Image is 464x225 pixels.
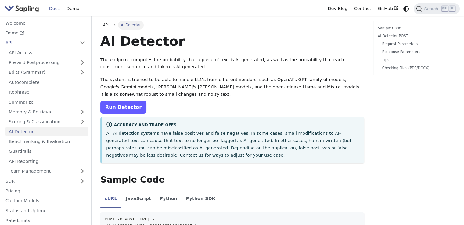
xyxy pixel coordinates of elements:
[2,19,88,27] a: Welcome
[374,4,401,13] a: GitHub
[382,65,451,71] a: Checking Files (PDF/DOCX)
[2,38,76,47] a: API
[351,4,375,13] a: Contact
[155,191,182,208] li: Python
[2,196,88,205] a: Custom Models
[5,127,88,136] a: AI Detector
[46,4,63,13] a: Docs
[100,174,364,185] h2: Sample Code
[382,41,451,47] a: Request Parameters
[105,217,155,222] span: curl -X POST [URL] \
[402,4,411,13] button: Switch between dark and light mode (currently system mode)
[2,177,76,185] a: SDK
[76,38,88,47] button: Collapse sidebar category 'API'
[2,29,88,37] a: Demo
[106,130,360,159] p: All AI detection systems have false positives and false negatives. In some cases, small modificat...
[2,206,88,215] a: Status and Uptime
[422,6,442,11] span: Search
[76,177,88,185] button: Expand sidebar category 'SDK'
[63,4,83,13] a: Demo
[106,121,360,129] div: Accuracy and Trade-offs
[100,21,364,29] nav: Breadcrumbs
[324,4,351,13] a: Dev Blog
[5,78,88,87] a: Autocomplete
[5,88,88,97] a: Rephrase
[100,33,364,49] h1: AI Detector
[5,147,88,156] a: Guardrails
[100,101,146,114] a: Run Detector
[5,117,88,126] a: Scoring & Classification
[5,167,88,176] a: Team Management
[182,191,220,208] li: Python SDK
[378,25,453,31] a: Sample Code
[4,4,41,13] a: Sapling.ai
[118,21,144,29] span: AI Detector
[5,68,88,77] a: Edits (Grammar)
[378,33,453,39] a: AI Detector POST
[5,108,88,116] a: Memory & Retrieval
[2,187,88,195] a: Pricing
[4,4,39,13] img: Sapling.ai
[100,21,112,29] a: API
[103,23,109,27] span: API
[121,191,155,208] li: JavaScript
[5,157,88,166] a: API Reporting
[382,49,451,55] a: Response Parameters
[449,6,455,11] kbd: K
[100,191,121,208] li: cURL
[5,58,88,67] a: Pre and Postprocessing
[5,98,88,106] a: Summarize
[5,137,88,146] a: Benchmarking & Evaluation
[100,56,364,71] p: The endpoint computes the probability that a piece of text is AI-generated, as well as the probab...
[100,76,364,98] p: The system is trained to be able to handle LLMs from different vendors, such as OpenAI's GPT fami...
[414,3,459,14] button: Search (Ctrl+K)
[5,48,88,57] a: API Access
[382,57,451,63] a: Tips
[2,216,88,225] a: Rate Limits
